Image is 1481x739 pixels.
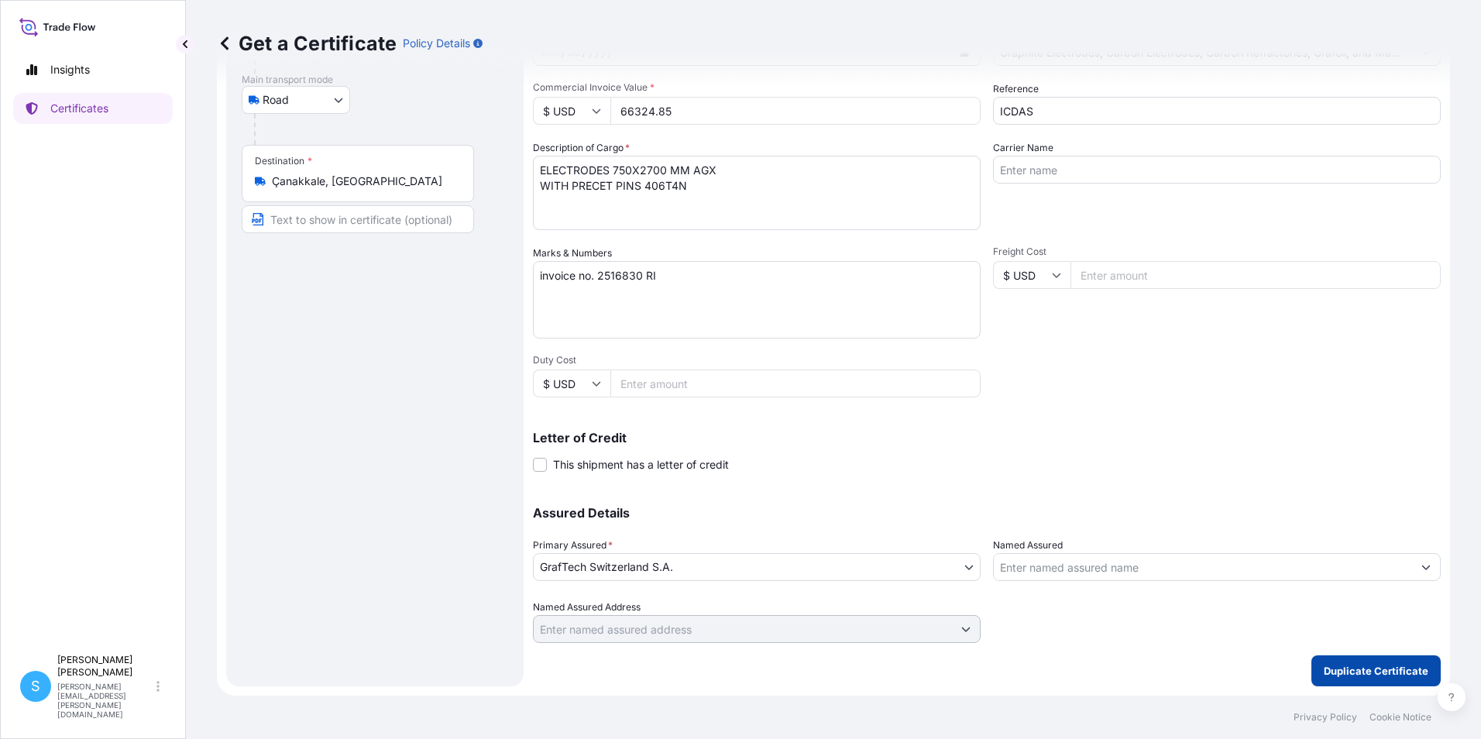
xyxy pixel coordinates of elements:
[993,156,1441,184] input: Enter name
[533,507,1441,519] p: Assured Details
[1369,711,1431,724] a: Cookie Notice
[533,553,981,581] button: GrafTech Switzerland S.A.
[1324,663,1428,679] p: Duplicate Certificate
[57,682,153,719] p: [PERSON_NAME][EMAIL_ADDRESS][PERSON_NAME][DOMAIN_NAME]
[993,140,1053,156] label: Carrier Name
[1311,655,1441,686] button: Duplicate Certificate
[1294,711,1357,724] a: Privacy Policy
[993,97,1441,125] input: Enter booking reference
[217,31,397,56] p: Get a Certificate
[533,140,630,156] label: Description of Cargo
[272,174,455,189] input: Destination
[13,54,173,85] a: Insights
[993,81,1039,97] label: Reference
[13,93,173,124] a: Certificates
[242,86,350,114] button: Select transport
[31,679,40,694] span: S
[534,615,952,643] input: Named Assured Address
[533,246,612,261] label: Marks & Numbers
[533,156,981,230] textarea: ELECTRODES 750X2700 MM AGX WITH PRECET PINS 406T4N
[610,369,981,397] input: Enter amount
[1412,553,1440,581] button: Show suggestions
[50,62,90,77] p: Insights
[553,457,729,473] span: This shipment has a letter of credit
[1070,261,1441,289] input: Enter amount
[993,246,1441,258] span: Freight Cost
[50,101,108,116] p: Certificates
[263,92,289,108] span: Road
[533,354,981,366] span: Duty Cost
[533,81,981,94] span: Commercial Invoice Value
[952,615,980,643] button: Show suggestions
[403,36,470,51] p: Policy Details
[57,654,153,679] p: [PERSON_NAME] [PERSON_NAME]
[994,553,1412,581] input: Assured Name
[533,600,641,615] label: Named Assured Address
[242,205,474,233] input: Text to appear on certificate
[540,559,673,575] span: GrafTech Switzerland S.A.
[255,155,312,167] div: Destination
[993,538,1063,553] label: Named Assured
[533,538,613,553] span: Primary Assured
[610,97,981,125] input: Enter amount
[533,431,1441,444] p: Letter of Credit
